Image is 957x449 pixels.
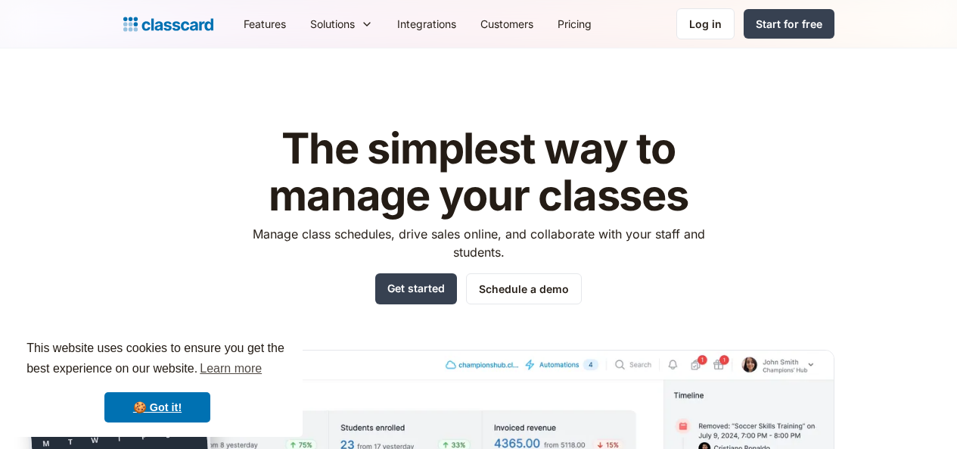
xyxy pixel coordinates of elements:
[385,7,468,41] a: Integrations
[12,325,303,437] div: cookieconsent
[545,7,604,41] a: Pricing
[231,7,298,41] a: Features
[744,9,834,39] a: Start for free
[298,7,385,41] div: Solutions
[238,126,719,219] h1: The simplest way to manage your classes
[676,8,735,39] a: Log in
[104,392,210,422] a: dismiss cookie message
[756,16,822,32] div: Start for free
[123,14,213,35] a: Logo
[310,16,355,32] div: Solutions
[468,7,545,41] a: Customers
[689,16,722,32] div: Log in
[466,273,582,304] a: Schedule a demo
[238,225,719,261] p: Manage class schedules, drive sales online, and collaborate with your staff and students.
[375,273,457,304] a: Get started
[26,339,288,380] span: This website uses cookies to ensure you get the best experience on our website.
[197,357,264,380] a: learn more about cookies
